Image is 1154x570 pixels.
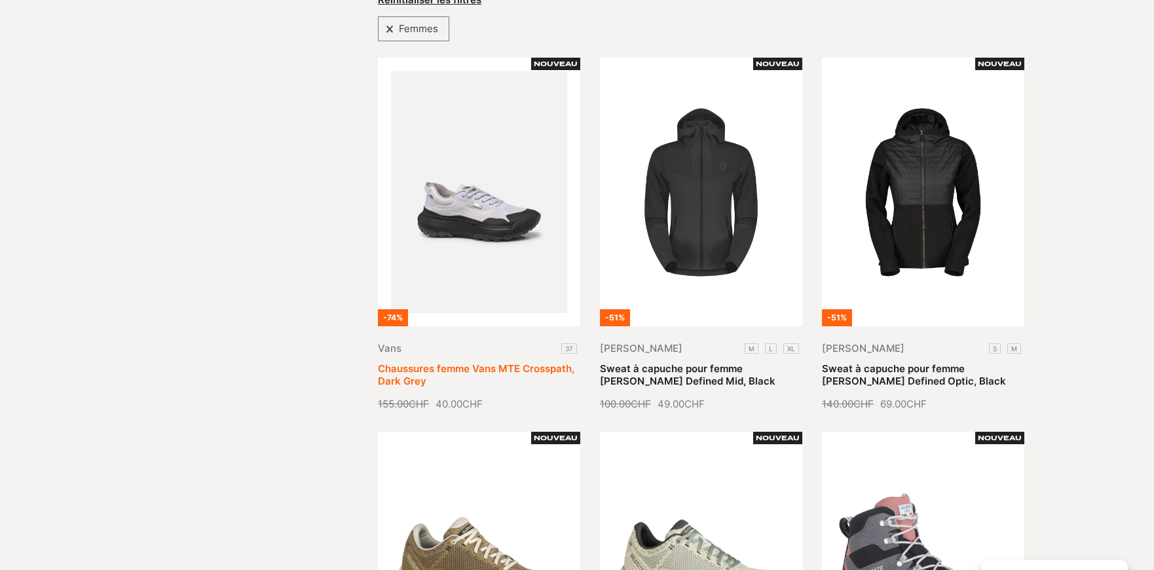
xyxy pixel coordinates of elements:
[394,20,443,37] span: Femmes
[378,362,574,388] a: Chaussures femme Vans MTE Crosspath, Dark Grey
[600,362,775,388] a: Sweat à capuche pour femme [PERSON_NAME] Defined Mid, Black
[378,16,449,41] div: Femmes
[822,362,1006,388] a: Sweat à capuche pour femme [PERSON_NAME] Defined Optic, Black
